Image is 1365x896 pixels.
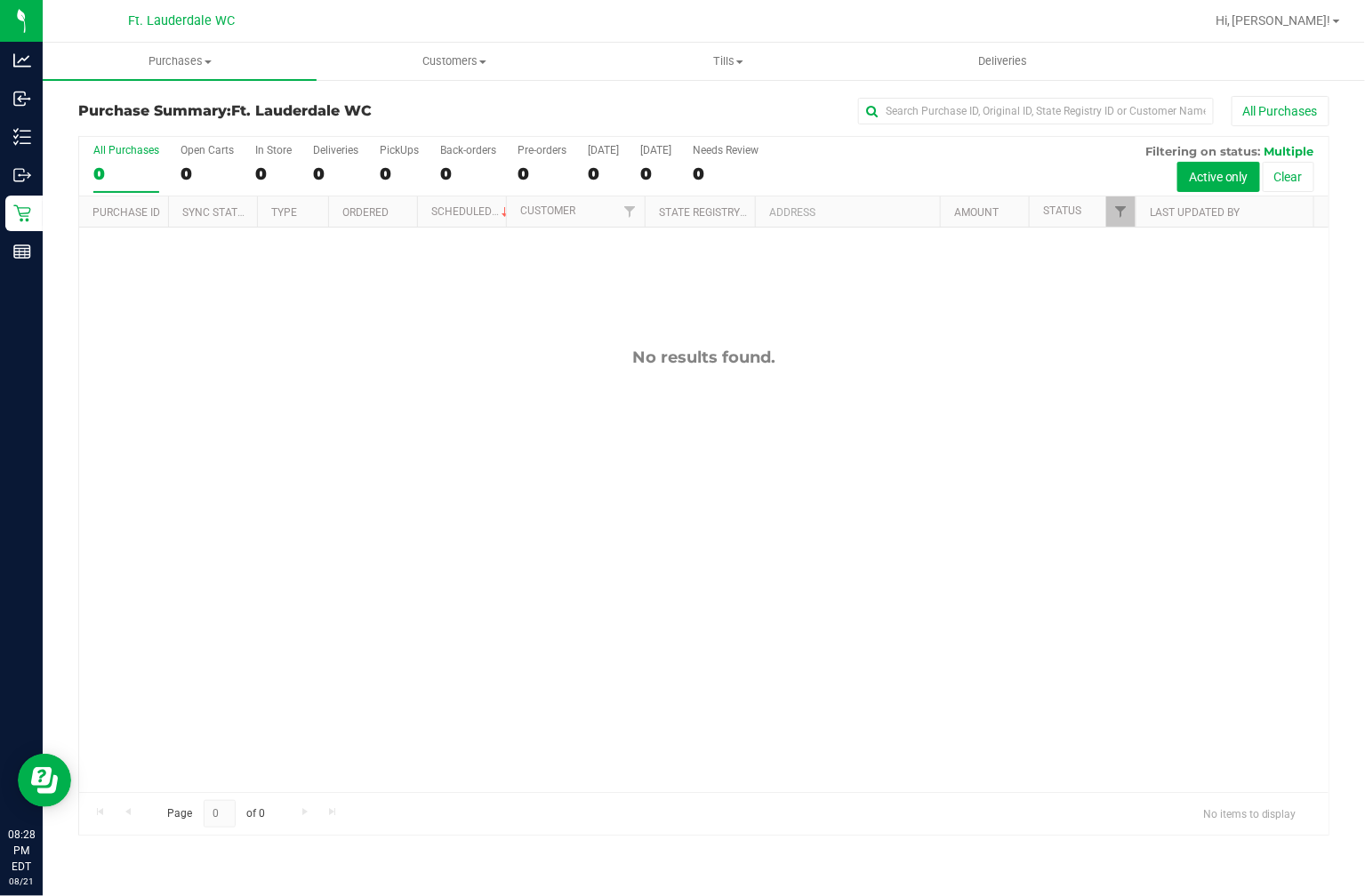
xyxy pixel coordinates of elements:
span: Filtering on status: [1145,144,1261,158]
inline-svg: Inventory [13,128,31,146]
a: Purchases [43,43,317,80]
div: 0 [440,164,496,184]
span: Customers [317,53,590,69]
p: 08:28 PM EDT [8,827,35,875]
div: 0 [588,164,619,184]
div: Deliveries [313,144,358,156]
div: 0 [380,164,419,184]
div: No results found. [79,348,1329,367]
iframe: Resource center [18,754,71,807]
span: Ft. Lauderdale WC [128,13,235,28]
div: All Purchases [93,144,159,156]
span: Deliveries [954,53,1051,69]
div: Pre-orders [518,144,566,156]
div: [DATE] [588,144,619,156]
a: State Registry ID [659,206,752,219]
div: 0 [518,164,566,184]
a: Deliveries [865,43,1139,80]
div: In Store [255,144,292,156]
a: Filter [615,196,645,227]
div: 0 [313,164,358,184]
inline-svg: Retail [13,204,31,222]
span: Tills [592,53,864,69]
div: PickUps [380,144,419,156]
input: Search Purchase ID, Original ID, State Registry ID or Customer Name... [858,98,1214,124]
a: Ordered [342,206,389,219]
div: Back-orders [440,144,496,156]
span: Purchases [43,53,317,69]
a: Amount [954,206,999,219]
th: Address [755,196,940,228]
span: Multiple [1265,144,1314,158]
inline-svg: Inbound [13,90,31,108]
div: 0 [640,164,671,184]
a: Purchase ID [92,206,160,219]
a: Filter [1106,196,1136,227]
inline-svg: Outbound [13,166,31,184]
button: Clear [1263,162,1314,192]
span: Hi, [PERSON_NAME]! [1216,13,1331,28]
a: Type [271,206,297,219]
div: 0 [255,164,292,184]
a: Status [1043,204,1081,217]
span: Ft. Lauderdale WC [231,102,372,119]
div: 0 [181,164,234,184]
a: Last Updated By [1150,206,1240,219]
a: Scheduled [431,205,512,218]
h3: Purchase Summary: [78,103,495,119]
div: 0 [693,164,759,184]
a: Customers [317,43,590,80]
inline-svg: Analytics [13,52,31,69]
inline-svg: Reports [13,243,31,260]
button: Active only [1177,162,1260,192]
div: 0 [93,164,159,184]
span: Page of 0 [152,800,280,828]
button: All Purchases [1232,96,1329,126]
a: Tills [591,43,865,80]
a: Sync Status [182,206,251,219]
div: Open Carts [181,144,234,156]
p: 08/21 [8,875,35,888]
div: [DATE] [640,144,671,156]
a: Customer [520,204,575,217]
span: No items to display [1189,800,1311,827]
div: Needs Review [693,144,759,156]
